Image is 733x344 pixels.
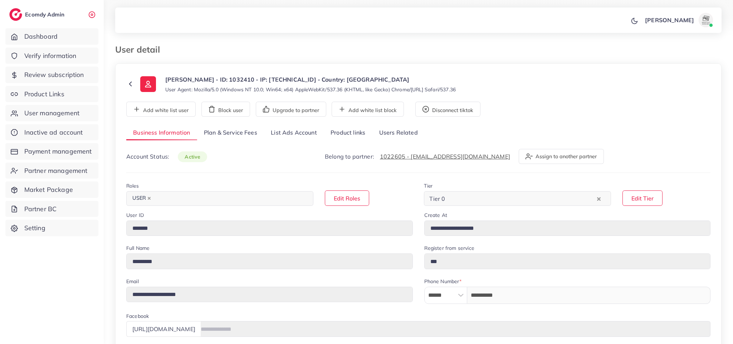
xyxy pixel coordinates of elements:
[126,278,139,285] label: Email
[126,125,197,141] a: Business Information
[5,105,98,121] a: User management
[5,86,98,102] a: Product Links
[197,125,264,141] a: Plan & Service Fees
[25,11,66,18] h2: Ecomdy Admin
[24,147,92,156] span: Payment management
[424,182,433,189] label: Tier
[380,153,510,160] a: 1022605 - [EMAIL_ADDRESS][DOMAIN_NAME]
[324,125,372,141] a: Product links
[126,152,207,161] p: Account Status:
[126,212,144,219] label: User ID
[201,102,250,117] button: Block user
[424,278,462,285] label: Phone Number
[424,244,474,252] label: Register from service
[256,102,326,117] button: Upgrade to partner
[126,102,196,117] button: Add white list user
[264,125,324,141] a: List Ads Account
[155,193,304,204] input: Search for option
[645,16,694,24] p: [PERSON_NAME]
[126,182,139,189] label: Roles
[24,32,58,41] span: Dashboard
[24,185,73,194] span: Market Package
[178,151,207,162] span: active
[424,191,611,206] div: Search for option
[165,75,456,84] p: [PERSON_NAME] - ID: 1032410 - IP: [TECHNICAL_ID] - Country: [GEOGRAPHIC_DATA]
[126,321,201,336] div: [URL][DOMAIN_NAME]
[447,193,595,204] input: Search for option
[24,166,88,175] span: Partner management
[165,86,456,93] small: User Agent: Mozilla/5.0 (Windows NT 10.0; Win64; x64) AppleWebKit/537.36 (KHTML, like Gecko) Chro...
[424,212,447,219] label: Create At
[126,244,150,252] label: Full Name
[24,51,77,60] span: Verify information
[5,28,98,45] a: Dashboard
[372,125,424,141] a: Users Related
[332,102,404,117] button: Add white list block
[24,223,45,233] span: Setting
[5,163,98,179] a: Partner management
[641,13,716,27] a: [PERSON_NAME]avatar
[5,124,98,141] a: Inactive ad account
[126,312,149,320] label: Facebook
[597,194,601,203] button: Clear Selected
[5,220,98,236] a: Setting
[115,44,166,55] h3: User detail
[5,201,98,217] a: Partner BC
[9,8,66,21] a: logoEcomdy Admin
[428,193,446,204] span: Tier 0
[325,152,510,161] p: Belong to partner:
[325,190,369,206] button: Edit Roles
[24,128,83,137] span: Inactive ad account
[126,191,313,206] div: Search for option
[24,204,57,214] span: Partner BC
[147,197,151,200] button: Deselect USER
[24,70,84,79] span: Review subscription
[24,89,64,99] span: Product Links
[9,8,22,21] img: logo
[699,13,713,27] img: avatar
[129,193,154,203] span: USER
[5,181,98,198] a: Market Package
[24,108,79,118] span: User management
[415,102,480,117] button: Disconnect tiktok
[5,67,98,83] a: Review subscription
[5,48,98,64] a: Verify information
[519,149,604,164] button: Assign to another partner
[140,76,156,92] img: ic-user-info.36bf1079.svg
[622,190,663,206] button: Edit Tier
[5,143,98,160] a: Payment management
